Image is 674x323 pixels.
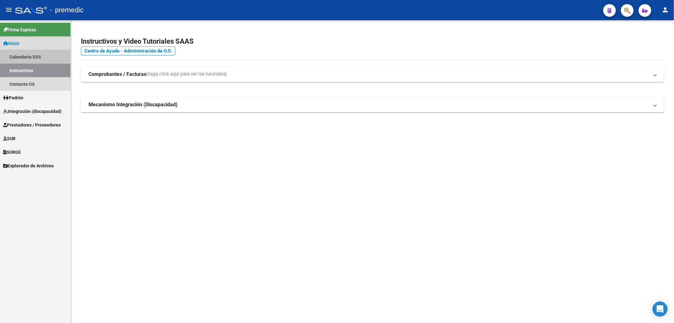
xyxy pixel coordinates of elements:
strong: Mecanismo Integración (Discapacidad) [88,101,178,108]
mat-icon: menu [5,6,13,14]
span: Firma Express [3,26,36,33]
strong: Comprobantes / Facturas [88,71,146,78]
span: - premedic [50,3,84,17]
span: (haga click aquí para ver los tutoriales) [146,71,227,78]
mat-expansion-panel-header: Mecanismo Integración (Discapacidad) [81,97,664,112]
span: Integración (discapacidad) [3,108,62,115]
mat-expansion-panel-header: Comprobantes / Facturas(haga click aquí para ver los tutoriales) [81,67,664,82]
h2: Instructivos y Video Tutoriales SAAS [81,35,664,47]
span: Padrón [3,94,23,101]
mat-icon: person [661,6,669,14]
a: Centro de Ayuda - Administración de O.S. [81,47,175,55]
span: Inicio [3,40,19,47]
span: SURGE [3,149,21,156]
div: Open Intercom Messenger [653,301,668,317]
span: SUR [3,135,15,142]
span: Explorador de Archivos [3,162,54,169]
span: Prestadores / Proveedores [3,121,61,128]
